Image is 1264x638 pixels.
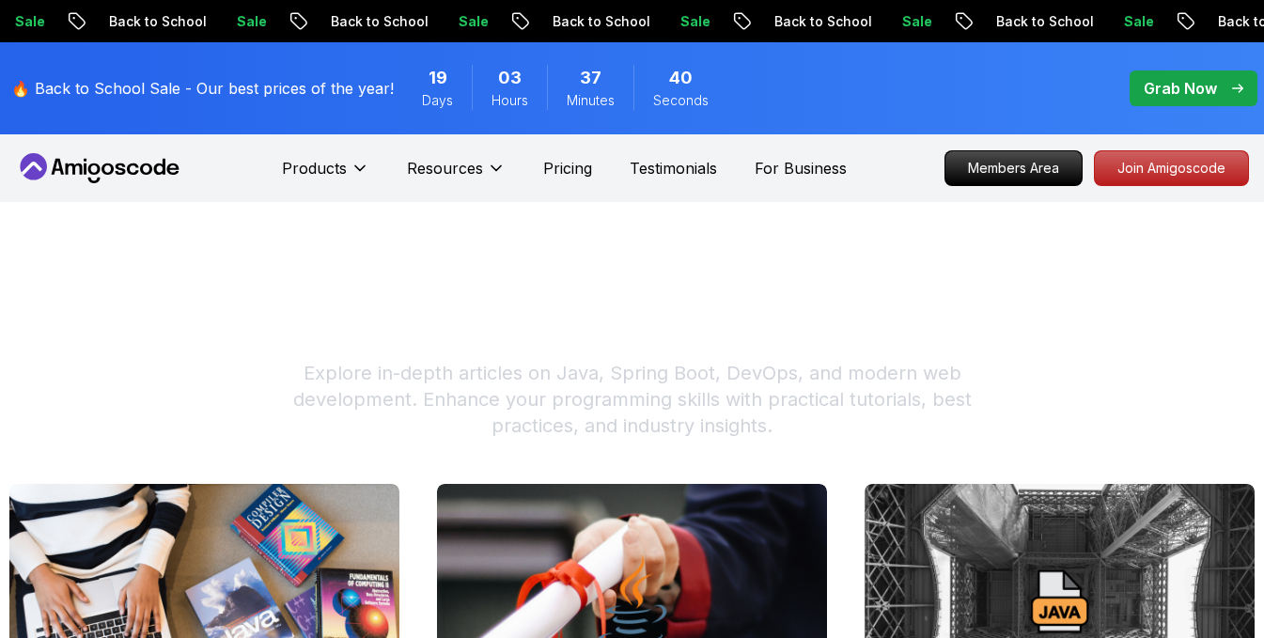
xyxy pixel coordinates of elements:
[1095,151,1248,185] p: Join Amigoscode
[630,157,717,179] a: Testimonials
[282,157,369,195] button: Products
[429,65,447,91] span: 19 Days
[1144,77,1217,100] p: Grab Now
[9,292,1255,337] h1: Programming Blogs & Tutorials
[1108,12,1168,31] p: Sale
[492,91,528,110] span: Hours
[945,151,1082,185] p: Members Area
[422,91,453,110] span: Days
[886,12,946,31] p: Sale
[980,12,1108,31] p: Back to School
[669,65,693,91] span: 40 Seconds
[537,12,664,31] p: Back to School
[11,77,394,100] p: 🔥 Back to School Sale - Our best prices of the year!
[944,150,1083,186] a: Members Area
[221,12,281,31] p: Sale
[407,157,506,195] button: Resources
[567,91,615,110] span: Minutes
[498,65,522,91] span: 3 Hours
[653,91,709,110] span: Seconds
[1094,150,1249,186] a: Join Amigoscode
[758,12,886,31] p: Back to School
[93,12,221,31] p: Back to School
[755,157,847,179] a: For Business
[580,65,601,91] span: 37 Minutes
[443,12,503,31] p: Sale
[664,12,725,31] p: Sale
[315,12,443,31] p: Back to School
[272,360,993,439] p: Explore in-depth articles on Java, Spring Boot, DevOps, and modern web development. Enhance your ...
[282,157,347,179] p: Products
[543,157,592,179] a: Pricing
[407,157,483,179] p: Resources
